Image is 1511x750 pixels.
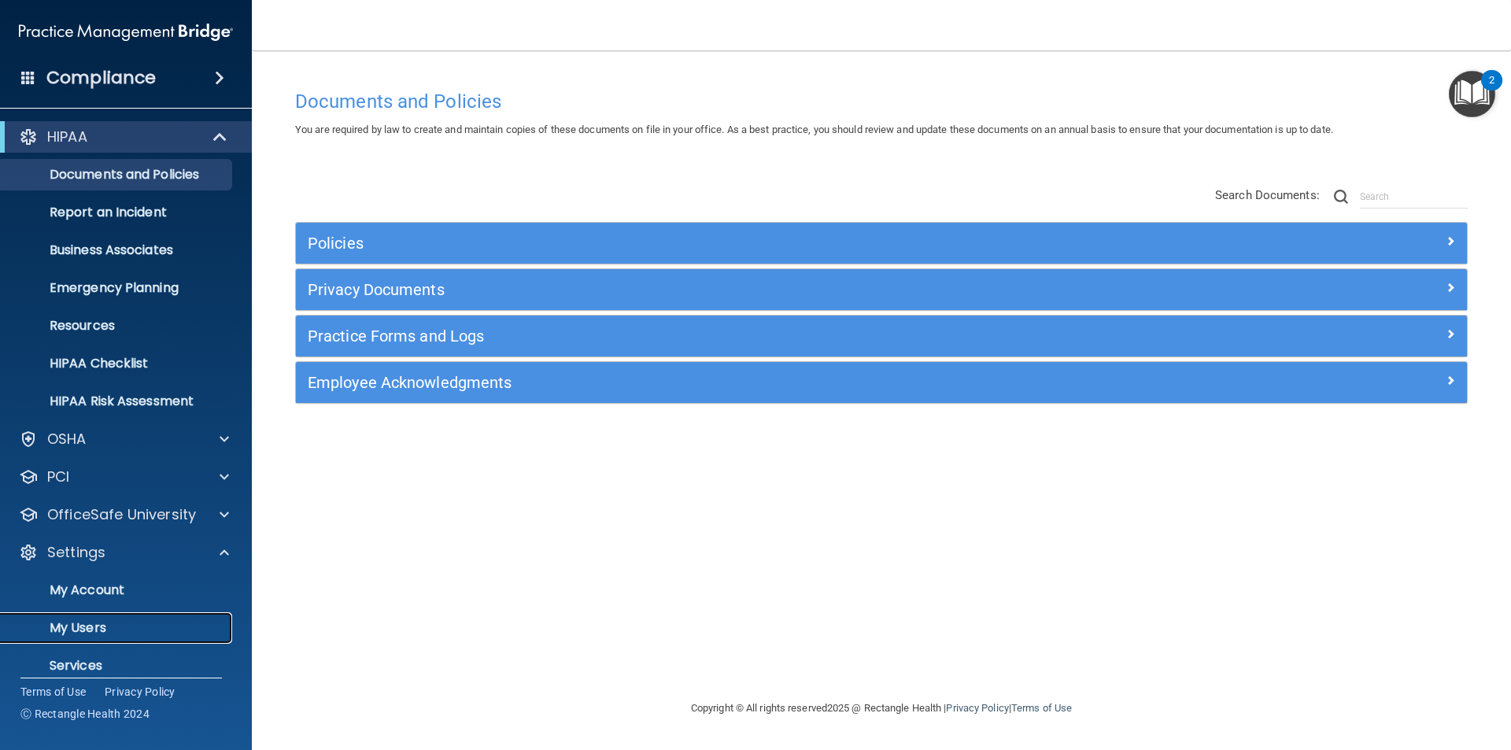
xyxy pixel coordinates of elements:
[19,543,229,562] a: Settings
[10,318,225,334] p: Resources
[20,706,150,722] span: Ⓒ Rectangle Health 2024
[19,127,228,146] a: HIPAA
[47,505,196,524] p: OfficeSafe University
[10,393,225,409] p: HIPAA Risk Assessment
[1360,185,1468,209] input: Search
[308,323,1455,349] a: Practice Forms and Logs
[19,430,229,449] a: OSHA
[1449,71,1495,117] button: Open Resource Center, 2 new notifications
[20,684,86,700] a: Terms of Use
[19,17,233,48] img: PMB logo
[47,543,105,562] p: Settings
[295,91,1468,112] h4: Documents and Policies
[308,370,1455,395] a: Employee Acknowledgments
[308,281,1162,298] h5: Privacy Documents
[10,658,225,674] p: Services
[19,467,229,486] a: PCI
[295,124,1333,135] span: You are required by law to create and maintain copies of these documents on file in your office. ...
[10,280,225,296] p: Emergency Planning
[1239,638,1492,701] iframe: Drift Widget Chat Controller
[47,467,69,486] p: PCI
[308,277,1455,302] a: Privacy Documents
[308,374,1162,391] h5: Employee Acknowledgments
[946,702,1008,714] a: Privacy Policy
[105,684,175,700] a: Privacy Policy
[594,683,1169,733] div: Copyright © All rights reserved 2025 @ Rectangle Health | |
[47,127,87,146] p: HIPAA
[1215,188,1320,202] span: Search Documents:
[308,327,1162,345] h5: Practice Forms and Logs
[10,205,225,220] p: Report an Incident
[10,620,225,636] p: My Users
[19,505,229,524] a: OfficeSafe University
[1011,702,1072,714] a: Terms of Use
[1489,80,1494,101] div: 2
[10,356,225,371] p: HIPAA Checklist
[46,67,156,89] h4: Compliance
[47,430,87,449] p: OSHA
[308,231,1455,256] a: Policies
[10,167,225,183] p: Documents and Policies
[10,582,225,598] p: My Account
[10,242,225,258] p: Business Associates
[1334,190,1348,204] img: ic-search.3b580494.png
[308,235,1162,252] h5: Policies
